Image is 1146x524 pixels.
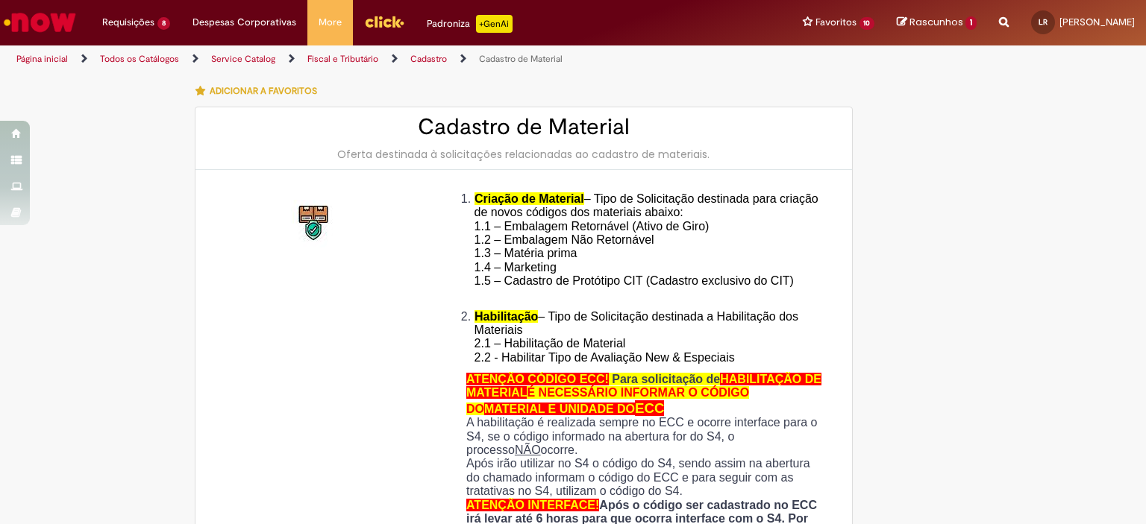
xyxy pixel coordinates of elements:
[210,85,317,97] span: Adicionar a Favoritos
[466,373,609,385] span: ATENÇÃO CÓDIGO ECC!
[476,15,513,33] p: +GenAi
[612,373,720,385] span: Para solicitação de
[475,310,798,364] span: – Tipo de Solicitação destinada a Habilitação dos Materiais 2.1 – Habilitação de Material 2.2 - H...
[475,310,538,323] span: Habilitação
[1,7,78,37] img: ServiceNow
[16,53,68,65] a: Página inicial
[410,53,447,65] a: Cadastro
[100,53,179,65] a: Todos os Catálogos
[319,15,342,30] span: More
[192,15,296,30] span: Despesas Corporativas
[211,53,275,65] a: Service Catalog
[210,147,837,162] div: Oferta destinada à solicitações relacionadas ao cadastro de materiais.
[475,192,818,301] span: – Tipo de Solicitação destinada para criação de novos códigos dos materiais abaixo: 1.1 – Embalag...
[965,16,977,30] span: 1
[466,373,821,399] span: HABILITAÇÃO DE MATERIAL
[475,192,584,205] span: Criação de Material
[479,53,563,65] a: Cadastro de Material
[1039,17,1048,27] span: LR
[515,443,541,456] u: NÃO
[897,16,977,30] a: Rascunhos
[157,17,170,30] span: 8
[1059,16,1135,28] span: [PERSON_NAME]
[466,499,599,511] span: ATENÇÃO INTERFACE!
[635,400,664,416] span: ECC
[815,15,857,30] span: Favoritos
[466,416,826,457] p: A habilitação é realizada sempre no ECC e ocorre interface para o S4, se o código informado na ab...
[210,115,837,139] h2: Cadastro de Material
[466,386,749,414] span: É NECESSÁRIO INFORMAR O CÓDIGO DO
[291,200,339,247] img: Cadastro de Material
[909,15,963,29] span: Rascunhos
[307,53,378,65] a: Fiscal e Tributário
[364,10,404,33] img: click_logo_yellow_360x200.png
[11,45,753,73] ul: Trilhas de página
[484,403,635,415] span: MATERIAL E UNIDADE DO
[102,15,154,30] span: Requisições
[427,15,513,33] div: Padroniza
[859,17,875,30] span: 10
[466,457,826,498] p: Após irão utilizar no S4 o código do S4, sendo assim na abertura do chamado informam o código do ...
[195,75,325,107] button: Adicionar a Favoritos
